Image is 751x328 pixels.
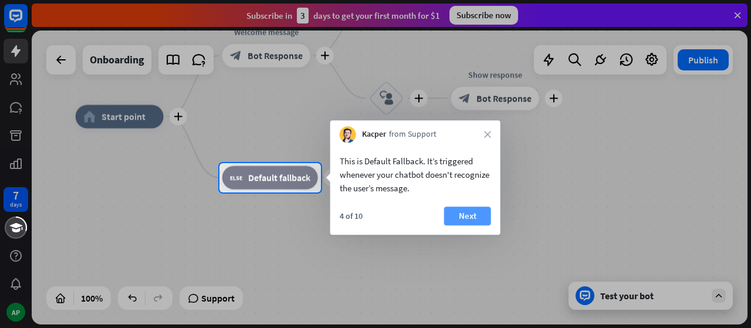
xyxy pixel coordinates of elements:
i: block_fallback [230,172,242,184]
div: 4 of 10 [340,211,363,221]
div: This is Default Fallback. It’s triggered whenever your chatbot doesn't recognize the user’s message. [340,154,491,195]
button: Open LiveChat chat widget [9,5,45,40]
i: close [484,131,491,138]
button: Next [444,207,491,225]
span: from Support [389,129,437,141]
span: Kacper [362,129,386,141]
span: Default fallback [248,172,310,184]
